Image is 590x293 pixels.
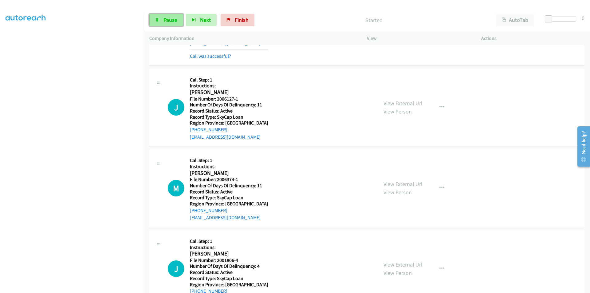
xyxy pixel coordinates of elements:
[383,261,423,268] a: View External Url
[190,238,294,244] h5: Call Step: 1
[190,83,268,89] h5: Instructions:
[168,180,184,196] h1: M
[168,99,184,116] h1: J
[582,14,584,22] div: 0
[190,195,268,201] h5: Record Type: SkyCap Loan
[163,16,177,23] span: Pause
[190,127,227,133] a: [PHONE_NUMBER]
[190,40,261,46] a: [EMAIL_ADDRESS][DOMAIN_NAME]
[190,208,227,213] a: [PHONE_NUMBER]
[190,164,268,170] h5: Instructions:
[190,275,294,282] h5: Record Type: SkyCap Loan
[572,122,590,171] iframe: Resource Center
[190,170,268,177] h2: [PERSON_NAME]
[190,282,294,288] h5: Region Province: [GEOGRAPHIC_DATA]
[190,257,294,263] h5: File Number: 2001806-4
[190,244,294,251] h5: Instructions:
[190,77,268,83] h5: Call Step: 1
[190,201,268,207] h5: Region Province: [GEOGRAPHIC_DATA]
[149,14,183,26] a: Pause
[190,183,268,189] h5: Number Of Days Of Delinquency: 11
[235,16,249,23] span: Finish
[168,260,184,277] div: The call is yet to be attempted
[190,134,261,140] a: [EMAIL_ADDRESS][DOMAIN_NAME]
[383,189,412,196] a: View Person
[190,96,268,102] h5: File Number: 2006127-1
[190,157,268,164] h5: Call Step: 1
[383,108,412,115] a: View Person
[149,35,356,42] p: Company Information
[496,14,534,26] button: AutoTab
[383,180,423,188] a: View External Url
[168,180,184,196] div: The call is yet to be attempted
[190,53,231,59] a: Call was successful?
[190,89,268,96] h2: [PERSON_NAME]
[190,176,268,183] h5: File Number: 2006374-1
[548,17,576,22] div: Delay between calls (in seconds)
[383,269,412,276] a: View Person
[383,100,423,107] a: View External Url
[190,120,268,126] h5: Region Province: [GEOGRAPHIC_DATA]
[168,260,184,277] h1: J
[190,114,268,120] h5: Record Type: SkyCap Loan
[190,102,268,108] h5: Number Of Days Of Delinquency: 11
[481,35,584,42] p: Actions
[186,14,217,26] button: Next
[221,14,254,26] a: Finish
[190,108,268,114] h5: Record Status: Active
[190,269,294,275] h5: Record Status: Active
[190,250,294,257] h2: [PERSON_NAME]
[190,263,294,269] h5: Number Of Days Of Delinquency: 4
[367,35,470,42] p: View
[200,16,211,23] span: Next
[190,189,268,195] h5: Record Status: Active
[190,215,261,220] a: [EMAIL_ADDRESS][DOMAIN_NAME]
[263,16,485,24] p: Started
